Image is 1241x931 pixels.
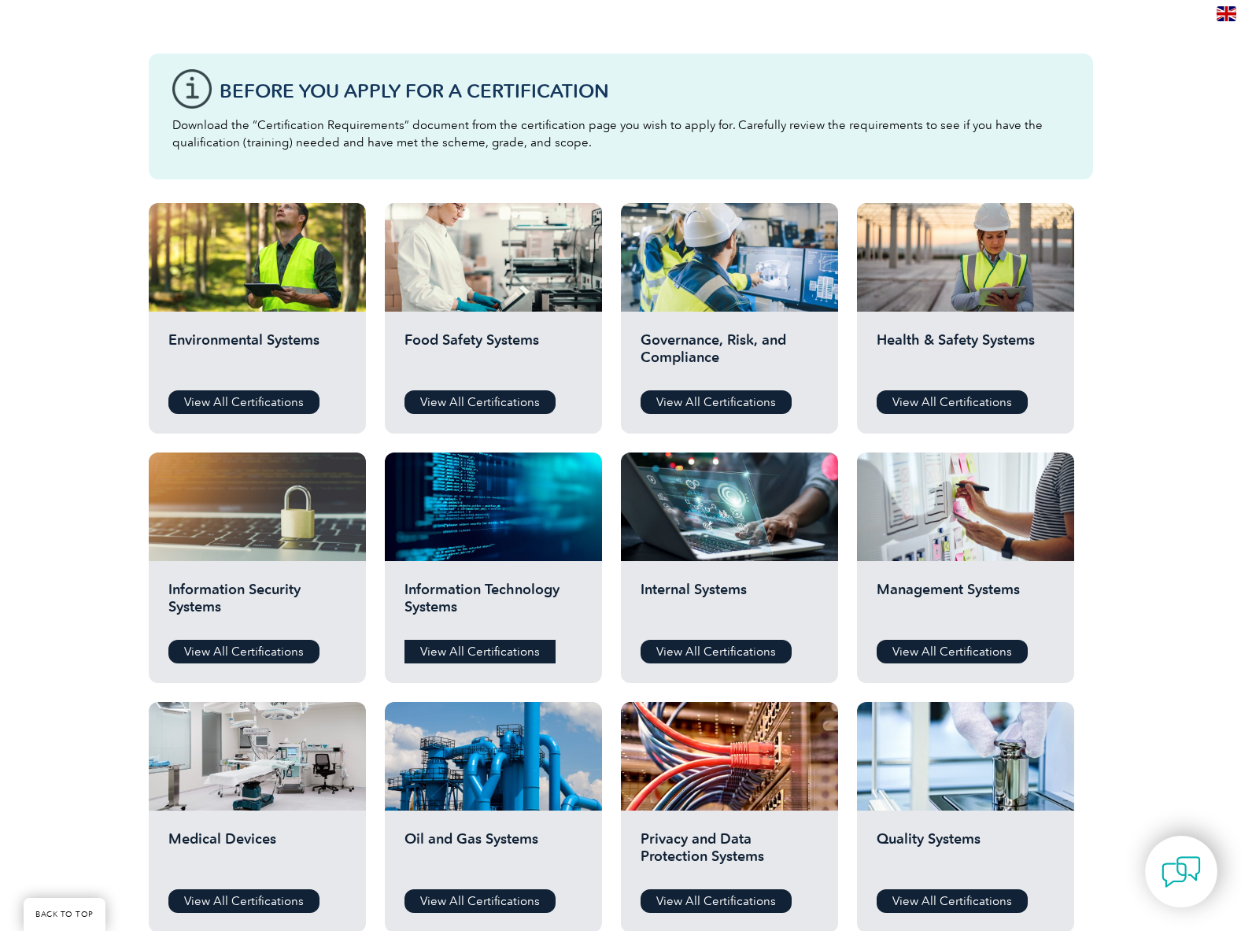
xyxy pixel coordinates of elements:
a: View All Certifications [168,390,319,414]
a: View All Certifications [877,889,1028,913]
img: en [1217,6,1236,21]
a: View All Certifications [641,889,792,913]
a: View All Certifications [404,640,556,663]
h2: Quality Systems [877,830,1054,877]
h2: Medical Devices [168,830,346,877]
h2: Health & Safety Systems [877,331,1054,379]
h2: Management Systems [877,581,1054,628]
a: View All Certifications [168,640,319,663]
a: View All Certifications [168,889,319,913]
a: View All Certifications [877,640,1028,663]
h2: Oil and Gas Systems [404,830,582,877]
a: View All Certifications [404,390,556,414]
h3: Before You Apply For a Certification [220,81,1069,101]
img: contact-chat.png [1162,852,1201,892]
a: View All Certifications [641,390,792,414]
p: Download the “Certification Requirements” document from the certification page you wish to apply ... [172,116,1069,151]
a: View All Certifications [877,390,1028,414]
h2: Internal Systems [641,581,818,628]
a: BACK TO TOP [24,898,105,931]
h2: Food Safety Systems [404,331,582,379]
a: View All Certifications [404,889,556,913]
h2: Environmental Systems [168,331,346,379]
h2: Information Security Systems [168,581,346,628]
h2: Privacy and Data Protection Systems [641,830,818,877]
a: View All Certifications [641,640,792,663]
h2: Governance, Risk, and Compliance [641,331,818,379]
h2: Information Technology Systems [404,581,582,628]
